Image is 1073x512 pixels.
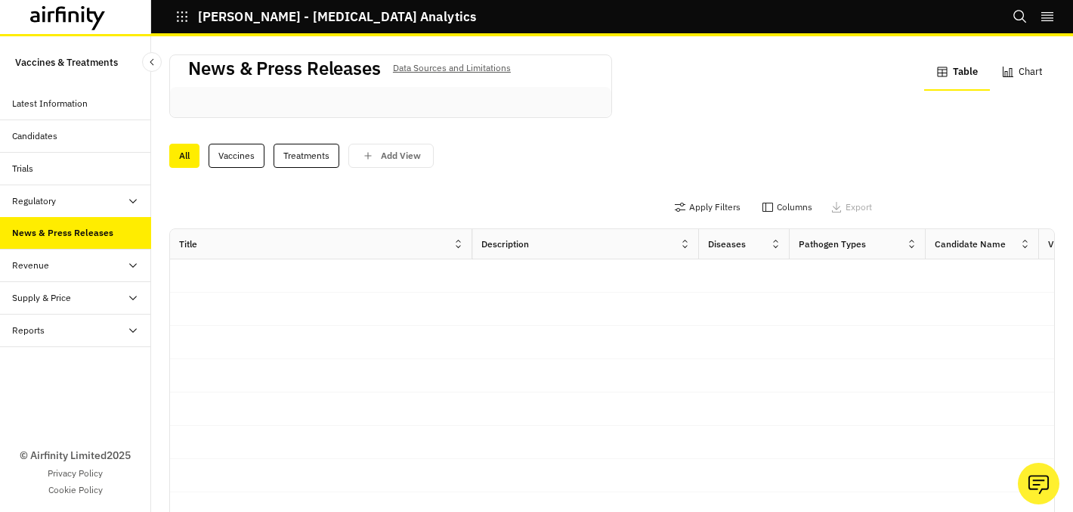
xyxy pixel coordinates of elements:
div: Treatments [274,144,339,168]
div: Vaccines [209,144,264,168]
div: News & Press Releases [12,226,113,240]
p: © Airfinity Limited 2025 [20,448,131,464]
button: Chart [990,54,1055,91]
div: Diseases [708,237,746,251]
button: save changes [348,144,434,168]
button: Ask our analysts [1018,463,1059,504]
div: Candidates [12,129,57,143]
a: Cookie Policy [48,483,103,497]
p: Add View [381,150,421,161]
div: Pathogen Types [799,237,866,251]
button: Apply Filters [674,195,741,219]
h2: News & Press Releases [188,57,381,79]
div: Regulatory [12,194,56,208]
button: Table [924,54,990,91]
p: [PERSON_NAME] - [MEDICAL_DATA] Analytics [198,10,476,23]
div: Latest Information [12,97,88,110]
button: [PERSON_NAME] - [MEDICAL_DATA] Analytics [175,4,476,29]
div: Title [179,237,197,251]
div: All [169,144,199,168]
p: Export [846,202,872,213]
div: Description [481,237,529,251]
p: Vaccines & Treatments [15,48,118,76]
a: Privacy Policy [48,467,103,480]
button: Search [1013,4,1028,29]
button: Columns [762,195,812,219]
p: Data Sources and Limitations [393,60,511,76]
div: Candidate Name [935,237,1006,251]
div: Reports [12,324,45,337]
div: Trials [12,162,33,175]
button: Export [830,195,872,219]
button: Close Sidebar [142,52,162,72]
div: Revenue [12,259,49,272]
div: Supply & Price [12,291,71,305]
